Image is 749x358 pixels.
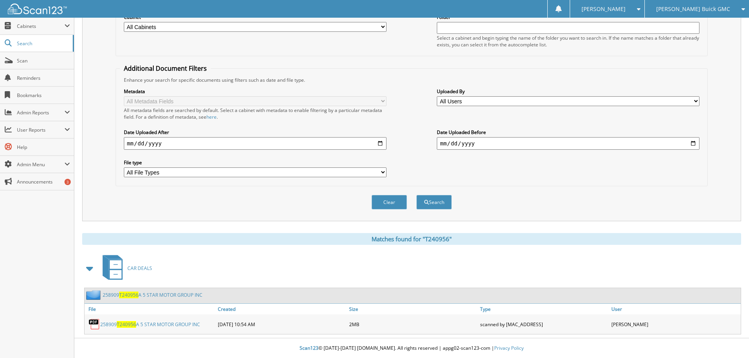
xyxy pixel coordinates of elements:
[494,345,524,351] a: Privacy Policy
[582,7,626,11] span: [PERSON_NAME]
[117,321,136,328] span: T240956
[437,137,699,150] input: end
[656,7,730,11] span: [PERSON_NAME] Buick GMC
[609,304,741,314] a: User
[17,109,64,116] span: Admin Reports
[120,64,211,73] legend: Additional Document Filters
[17,92,70,99] span: Bookmarks
[120,77,703,83] div: Enhance your search for specific documents using filters such as date and file type.
[437,35,699,48] div: Select a cabinet and begin typing the name of the folder you want to search in. If the name match...
[124,137,386,150] input: start
[74,339,749,358] div: © [DATE]-[DATE] [DOMAIN_NAME]. All rights reserved | appg02-scan123-com |
[85,304,216,314] a: File
[17,178,70,185] span: Announcements
[82,233,741,245] div: Matches found for "T240956"
[710,320,749,358] iframe: Chat Widget
[127,265,152,272] span: CAR DEALS
[17,127,64,133] span: User Reports
[100,321,200,328] a: 258909T240956A 5 STAR MOTOR GROUP INC
[17,144,70,151] span: Help
[17,23,64,29] span: Cabinets
[124,88,386,95] label: Metadata
[437,129,699,136] label: Date Uploaded Before
[216,316,347,332] div: [DATE] 10:54 AM
[609,316,741,332] div: [PERSON_NAME]
[478,316,609,332] div: scanned by [MAC_ADDRESS]
[17,57,70,64] span: Scan
[216,304,347,314] a: Created
[119,292,138,298] span: T240956
[64,179,71,185] div: 3
[8,4,67,14] img: scan123-logo-white.svg
[478,304,609,314] a: Type
[17,75,70,81] span: Reminders
[437,88,699,95] label: Uploaded By
[124,107,386,120] div: All metadata fields are searched by default. Select a cabinet with metadata to enable filtering b...
[88,318,100,330] img: PDF.png
[347,304,478,314] a: Size
[103,292,202,298] a: 258909T240956A 5 STAR MOTOR GROUP INC
[372,195,407,209] button: Clear
[86,290,103,300] img: folder2.png
[416,195,452,209] button: Search
[98,253,152,284] a: CAR DEALS
[17,40,69,47] span: Search
[347,316,478,332] div: 2MB
[206,114,217,120] a: here
[124,129,386,136] label: Date Uploaded After
[124,159,386,166] label: File type
[17,161,64,168] span: Admin Menu
[300,345,318,351] span: Scan123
